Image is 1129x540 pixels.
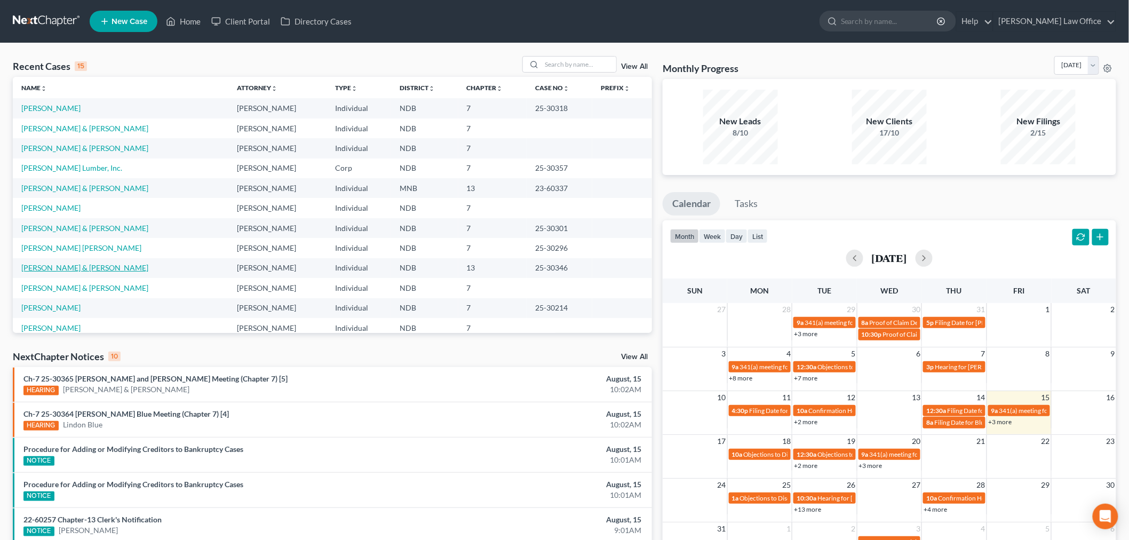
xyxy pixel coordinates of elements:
[442,479,641,490] div: August, 15
[1106,479,1116,491] span: 30
[1110,347,1116,360] span: 9
[327,138,391,158] td: Individual
[391,158,458,178] td: NDB
[458,258,527,278] td: 13
[797,494,816,502] span: 10:30a
[1106,435,1116,448] span: 23
[327,238,391,258] td: Individual
[1001,115,1076,128] div: New Filings
[817,450,986,458] span: Objections to Discharge Due (PFMC-7) for [PERSON_NAME]
[729,374,753,382] a: +8 more
[794,374,817,382] a: +7 more
[23,515,162,524] a: 22-60257 Chapter-13 Clerk's Notification
[721,347,727,360] span: 3
[271,85,277,92] i: unfold_more
[926,363,934,371] span: 3p
[563,85,569,92] i: unfold_more
[21,124,148,133] a: [PERSON_NAME] & [PERSON_NAME]
[21,243,141,252] a: [PERSON_NAME] [PERSON_NAME]
[740,494,909,502] span: Objections to Discharge Due (PFMC-7) for [PERSON_NAME]
[785,522,792,535] span: 1
[794,462,817,470] a: +2 more
[275,12,357,31] a: Directory Cases
[870,319,1093,327] span: Proof of Claim Deadline - Government for [PERSON_NAME] & [PERSON_NAME]
[841,11,939,31] input: Search by name...
[527,238,592,258] td: 25-30296
[23,386,59,395] div: HEARING
[458,98,527,118] td: 7
[75,61,87,71] div: 15
[621,63,648,70] a: View All
[781,391,792,404] span: 11
[1110,303,1116,316] span: 2
[458,218,527,238] td: 7
[21,303,81,312] a: [PERSON_NAME]
[237,84,277,92] a: Attorneyunfold_more
[391,178,458,198] td: MNB
[797,450,816,458] span: 12:30a
[935,363,1018,371] span: Hearing for [PERSON_NAME]
[1040,479,1051,491] span: 29
[458,138,527,158] td: 7
[23,527,54,536] div: NOTICE
[458,158,527,178] td: 7
[391,198,458,218] td: NDB
[458,298,527,318] td: 7
[750,407,840,415] span: Filing Date for [PERSON_NAME]
[327,218,391,238] td: Individual
[852,128,927,138] div: 17/10
[670,229,699,243] button: month
[862,450,869,458] span: 9a
[744,450,912,458] span: Objections to Discharge Due (PFMC-7) for [PERSON_NAME]
[852,115,927,128] div: New Clients
[442,384,641,395] div: 10:02AM
[21,104,81,113] a: [PERSON_NAME]
[862,330,882,338] span: 10:30p
[400,84,435,92] a: Districtunfold_more
[781,435,792,448] span: 18
[21,263,148,272] a: [PERSON_NAME] & [PERSON_NAME]
[957,12,992,31] a: Help
[13,60,87,73] div: Recent Cases
[21,144,148,153] a: [PERSON_NAME] & [PERSON_NAME]
[23,444,243,454] a: Procedure for Adding or Modifying Creditors to Bankruptcy Cases
[624,85,630,92] i: unfold_more
[1040,435,1051,448] span: 22
[23,421,59,431] div: HEARING
[880,286,898,295] span: Wed
[228,218,327,238] td: [PERSON_NAME]
[391,318,458,338] td: NDB
[527,218,592,238] td: 25-30301
[976,435,987,448] span: 21
[458,278,527,298] td: 7
[458,178,527,198] td: 13
[926,418,933,426] span: 8a
[934,418,1010,426] span: Filing Date for Blue, Lindon
[703,128,778,138] div: 8/10
[726,229,748,243] button: day
[926,494,937,502] span: 10a
[228,98,327,118] td: [PERSON_NAME]
[428,85,435,92] i: unfold_more
[23,480,243,489] a: Procedure for Adding or Modifying Creditors to Bankruptcy Cases
[41,85,47,92] i: unfold_more
[23,491,54,501] div: NOTICE
[699,229,726,243] button: week
[391,138,458,158] td: NDB
[748,229,768,243] button: list
[442,514,641,525] div: August, 15
[327,198,391,218] td: Individual
[976,391,987,404] span: 14
[817,494,901,502] span: Hearing for [PERSON_NAME]
[717,303,727,316] span: 27
[21,184,148,193] a: [PERSON_NAME] & [PERSON_NAME]
[228,318,327,338] td: [PERSON_NAME]
[59,525,118,536] a: [PERSON_NAME]
[391,218,458,238] td: NDB
[999,407,1102,415] span: 341(a) meeting for [PERSON_NAME]
[947,286,962,295] span: Thu
[442,409,641,419] div: August, 15
[1045,347,1051,360] span: 8
[808,407,879,415] span: Confirmation Hearing for
[862,319,869,327] span: 8a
